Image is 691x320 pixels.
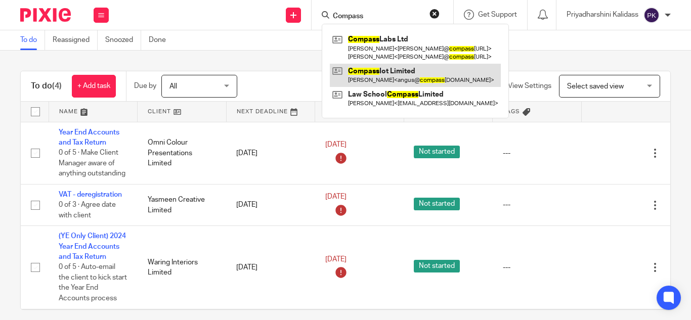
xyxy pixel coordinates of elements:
a: Snoozed [105,30,141,50]
span: 0 of 3 · Agree date with client [59,201,116,219]
input: Search [332,12,423,21]
span: Select saved view [567,83,624,90]
img: svg%3E [643,7,660,23]
p: Priyadharshini Kalidass [567,10,638,20]
span: Not started [414,260,460,272]
button: Clear [429,9,440,19]
span: View Settings [508,82,551,89]
td: Omni Colour Presentations Limited [138,122,227,184]
img: Pixie [20,8,71,22]
td: [DATE] [226,184,315,225]
p: Due by [134,81,156,91]
td: [DATE] [226,122,315,184]
a: Reassigned [53,30,98,50]
div: --- [503,148,572,158]
h1: To do [31,81,62,92]
span: 0 of 5 · Make Client Manager aware of anything outstanding [59,149,125,177]
a: VAT - deregistration [59,191,122,198]
span: 0 of 5 · Auto-email the client to kick start the Year End Accounts process [59,264,127,302]
a: Year End Accounts and Tax Return [59,129,119,146]
div: --- [503,200,572,210]
div: --- [503,262,572,272]
span: [DATE] [325,256,347,263]
a: (YE Only Client) 2024 Year End Accounts and Tax Return [59,233,126,260]
td: Waring Interiors Limited [138,226,227,309]
a: Done [149,30,174,50]
span: Tags [503,109,520,114]
span: Not started [414,146,460,158]
span: [DATE] [325,194,347,201]
span: Not started [414,198,460,210]
a: To do [20,30,45,50]
span: Get Support [478,11,517,18]
td: [DATE] [226,226,315,309]
span: All [169,83,177,90]
span: (4) [52,82,62,90]
a: + Add task [72,75,116,98]
span: [DATE] [325,142,347,149]
td: Yasmeen Creative Limited [138,184,227,225]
